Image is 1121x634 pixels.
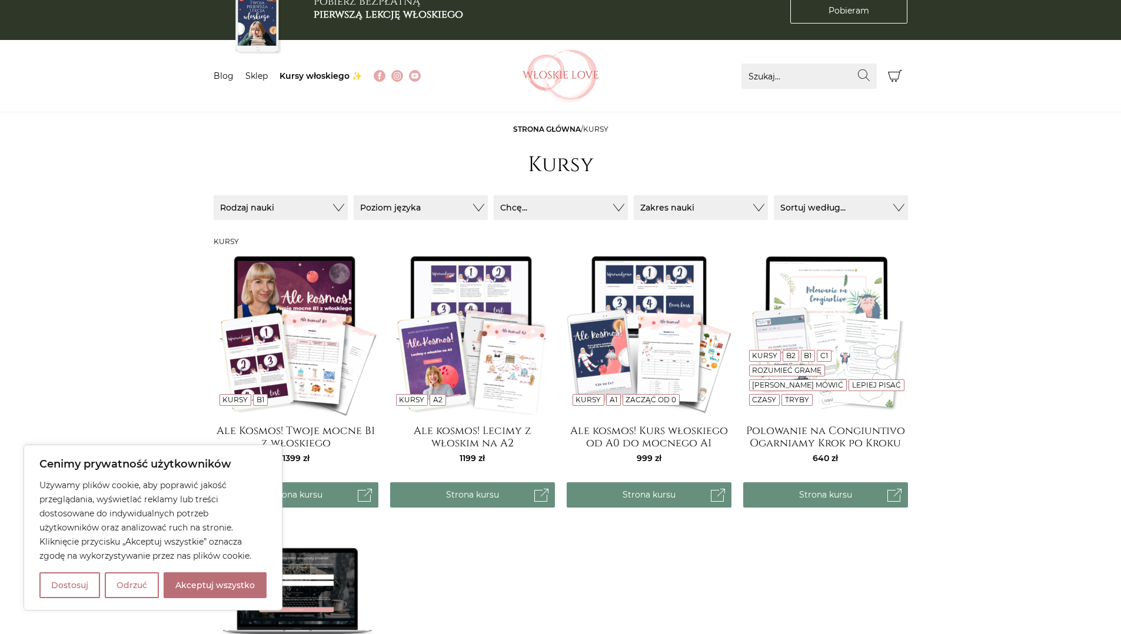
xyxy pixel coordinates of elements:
[390,425,555,448] a: Ale kosmos! Lecimy z włoskim na A2
[820,351,828,360] a: C1
[743,425,908,448] a: Polowanie na Congiuntivo Ogarniamy Krok po Kroku
[626,395,676,404] a: Zacząć od 0
[829,5,869,17] span: Pobieram
[528,152,594,178] h1: Kursy
[39,457,267,471] p: Cenimy prywatność użytkowników
[513,125,581,134] a: Strona główna
[214,195,348,220] button: Rodzaj nauki
[752,395,776,404] a: Czasy
[513,125,608,134] span: /
[752,381,843,389] a: [PERSON_NAME] mówić
[567,482,731,508] a: Strona kursu
[786,351,796,360] a: B2
[610,395,617,404] a: A1
[433,395,443,404] a: A2
[282,453,310,463] span: 1399
[245,71,268,81] a: Sklep
[813,453,838,463] span: 640
[214,482,378,508] a: Strona kursu
[752,351,777,360] a: Kursy
[785,395,809,404] a: Tryby
[214,238,908,246] h3: Kursy
[752,366,821,375] a: Rozumieć gramę
[399,395,424,404] a: Kursy
[314,7,463,22] b: pierwszą lekcję włoskiego
[105,572,159,598] button: Odrzuć
[222,395,248,404] a: Kursy
[257,395,264,404] a: B1
[634,195,768,220] button: Zakres nauki
[214,71,234,81] a: Blog
[774,195,908,220] button: Sortuj według...
[39,478,267,563] p: Używamy plików cookie, aby poprawić jakość przeglądania, wyświetlać reklamy lub treści dostosowan...
[741,64,877,89] input: Szukaj...
[583,125,608,134] span: Kursy
[852,381,901,389] a: Lepiej pisać
[390,482,555,508] a: Strona kursu
[804,351,811,360] a: B1
[280,71,362,81] a: Kursy włoskiego ✨
[214,425,378,448] a: Ale Kosmos! Twoje mocne B1 z włoskiego
[354,195,488,220] button: Poziom języka
[39,572,100,598] button: Dostosuj
[164,572,267,598] button: Akceptuj wszystko
[523,49,599,102] img: Włoskielove
[637,453,661,463] span: 999
[567,425,731,448] a: Ale kosmos! Kurs włoskiego od A0 do mocnego A1
[576,395,601,404] a: Kursy
[494,195,628,220] button: Chcę...
[460,453,485,463] span: 1199
[883,64,908,89] button: Koszyk
[743,482,908,508] a: Strona kursu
